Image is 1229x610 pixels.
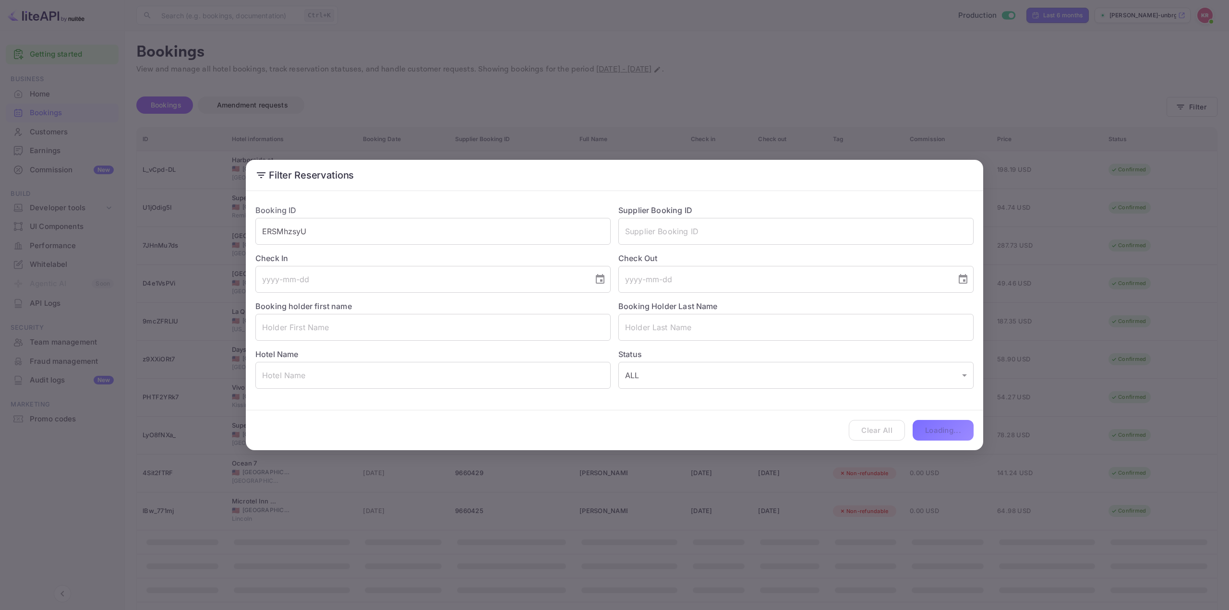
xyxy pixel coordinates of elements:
label: Booking ID [255,205,297,215]
button: Choose date [953,270,973,289]
label: Hotel Name [255,349,299,359]
input: yyyy-mm-dd [255,266,587,293]
div: ALL [618,362,974,389]
label: Booking holder first name [255,301,352,311]
input: Hotel Name [255,362,611,389]
label: Check Out [618,252,974,264]
input: Holder First Name [255,314,611,341]
label: Check In [255,252,611,264]
input: yyyy-mm-dd [618,266,950,293]
label: Supplier Booking ID [618,205,692,215]
button: Choose date [590,270,610,289]
input: Booking ID [255,218,611,245]
input: Supplier Booking ID [618,218,974,245]
label: Booking Holder Last Name [618,301,718,311]
label: Status [618,348,974,360]
input: Holder Last Name [618,314,974,341]
h2: Filter Reservations [246,160,983,191]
